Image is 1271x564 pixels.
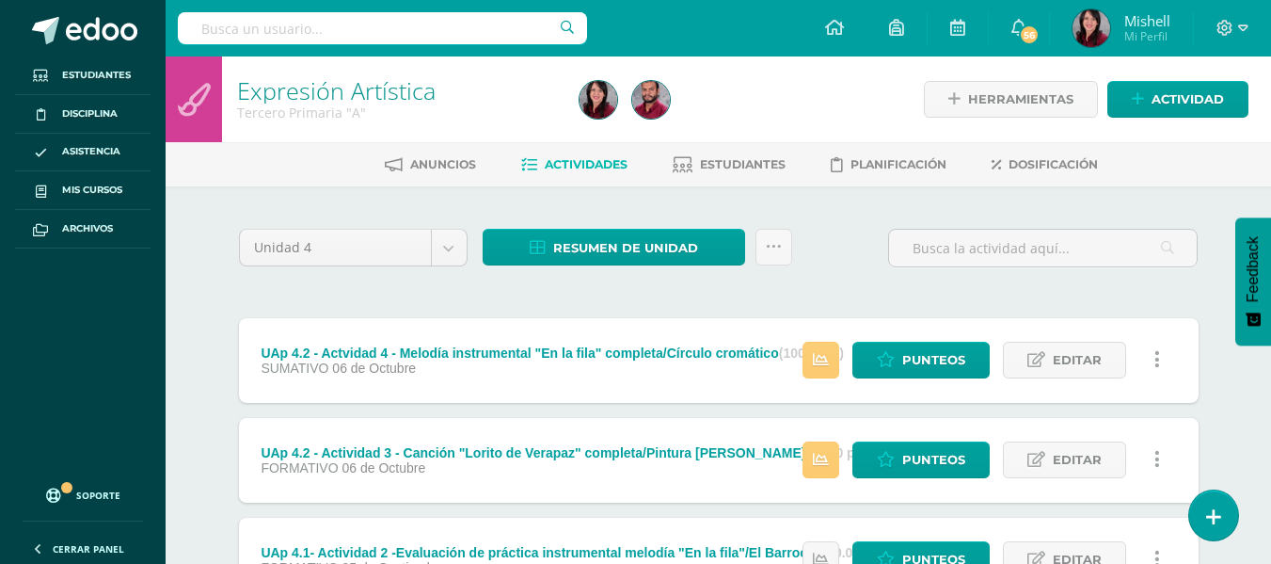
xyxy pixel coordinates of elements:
span: Editar [1053,443,1102,477]
div: Tercero Primaria 'A' [237,104,557,121]
a: Soporte [23,470,143,516]
a: Punteos [852,442,990,478]
span: Unidad 4 [254,230,417,266]
h1: Expresión Artística [237,77,557,104]
span: Punteos [902,343,965,378]
span: Herramientas [968,82,1073,117]
span: Cerrar panel [53,542,124,556]
span: Dosificación [1009,157,1098,171]
span: 06 de Octubre [342,460,425,475]
a: Herramientas [924,81,1098,118]
span: Estudiantes [700,157,786,171]
input: Busca un usuario... [178,12,587,44]
input: Busca la actividad aquí... [889,230,1197,266]
a: Planificación [831,150,946,180]
a: Expresión Artística [237,74,436,106]
a: Unidad 4 [240,230,467,266]
span: Planificación [850,157,946,171]
a: Asistencia [15,134,151,172]
a: Resumen de unidad [483,229,745,266]
a: Punteos [852,342,990,379]
div: UAp 4.2 - Actvidad 4 - Melodía instrumental "En la fila" completa/Círculo cromático [261,346,844,361]
a: Estudiantes [673,150,786,180]
span: Actividad [1152,82,1224,117]
span: Mis cursos [62,183,122,198]
a: Estudiantes [15,56,151,95]
a: Actividades [521,150,628,180]
a: Mis cursos [15,171,151,210]
span: Feedback [1245,236,1262,302]
a: Dosificación [992,150,1098,180]
div: UAp 4.2 - Actividad 3 - Canción "Lorito de Verapaz" completa/Pintura [PERSON_NAME] [261,445,870,460]
span: 56 [1019,24,1040,45]
span: Asistencia [62,144,120,159]
img: ac8c83325fefb452ed4d32e32ba879e3.png [632,81,670,119]
button: Feedback - Mostrar encuesta [1235,218,1271,346]
img: cbe9f6b4582f730b6d53534ef3a95a26.png [580,81,617,119]
span: Anuncios [410,157,476,171]
span: Punteos [902,443,965,477]
span: Disciplina [62,106,118,121]
a: Anuncios [385,150,476,180]
a: Actividad [1107,81,1248,118]
a: Archivos [15,210,151,249]
img: cbe9f6b4582f730b6d53534ef3a95a26.png [1072,9,1110,47]
span: Mishell [1124,11,1170,30]
span: Actividades [545,157,628,171]
span: Soporte [76,489,120,502]
span: Estudiantes [62,68,131,83]
span: Mi Perfil [1124,28,1170,44]
span: Resumen de unidad [553,231,698,266]
span: 06 de Octubre [332,361,416,376]
span: Editar [1053,343,1102,378]
a: Disciplina [15,95,151,134]
div: UAp 4.1- Actividad 2 -Evaluación de práctica instrumental melodía "En la fila"/El Barroco [261,545,881,560]
span: SUMATIVO [261,361,328,376]
span: Archivos [62,221,113,236]
span: FORMATIVO [261,460,338,475]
